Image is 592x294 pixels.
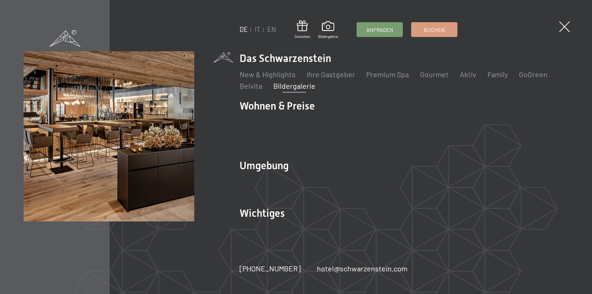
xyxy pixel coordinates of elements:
[240,263,301,274] a: [PHONE_NUMBER]
[460,70,476,79] a: Aktiv
[317,263,407,274] a: hotel@schwarzenstein.com
[273,81,315,90] a: Bildergalerie
[366,26,393,34] span: Anfragen
[412,23,457,37] a: Buchen
[357,23,402,37] a: Anfragen
[295,20,310,39] a: Gutschein
[424,26,445,34] span: Buchen
[240,264,301,273] span: [PHONE_NUMBER]
[318,34,338,39] span: Bildergalerie
[318,21,338,39] a: Bildergalerie
[240,81,262,90] a: Belvita
[295,34,310,39] span: Gutschein
[487,70,508,79] a: Family
[519,70,548,79] a: GoGreen
[255,25,260,33] a: IT
[240,25,248,33] a: DE
[366,70,409,79] a: Premium Spa
[420,70,449,79] a: Gourmet
[267,25,276,33] a: EN
[307,70,355,79] a: Ihre Gastgeber
[240,70,296,79] a: New & Highlights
